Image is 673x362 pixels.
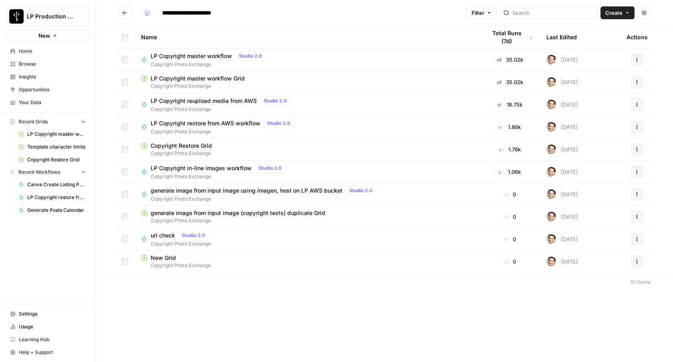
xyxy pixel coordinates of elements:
[600,6,635,19] button: Create
[141,51,474,68] a: LP Copyright master workflowStudio 2.0Copyright Photo Exchange
[486,78,534,86] div: 35.02k
[605,9,623,17] span: Create
[151,128,297,135] span: Copyright Photo Exchange
[182,232,205,239] span: Studio 2.0
[18,118,48,125] span: Recent Grids
[486,101,534,109] div: 18.75k
[141,231,474,247] a: url checkStudio 2.0Copyright Photo Exchange
[141,217,474,224] span: Copyright Photo Exchange
[546,189,578,199] div: [DATE]
[151,164,252,172] span: LP Copyright in-line images workflow
[486,145,534,153] div: 1.76k
[141,142,474,157] a: Copyright Restore GridCopyright Photo Exchange
[546,167,556,177] img: j7temtklz6amjwtjn5shyeuwpeb0
[6,30,89,42] button: New
[486,26,534,48] div: Total Runs (7d)
[141,96,474,113] a: LP Copyright reupload media from AWSStudio 2.0Copyright Photo Exchange
[630,278,651,286] div: 10 Items
[546,257,578,266] div: [DATE]
[486,190,534,198] div: 0
[486,56,534,64] div: 35.02k
[151,97,257,105] span: LP Copyright reupload media from AWS
[6,166,89,178] button: Recent Workflows
[546,77,556,87] img: j7temtklz6amjwtjn5shyeuwpeb0
[151,195,379,203] span: Copyright Photo Exchange
[472,9,484,17] span: Filter
[151,240,212,247] span: Copyright Photo Exchange
[546,145,556,154] img: j7temtklz6amjwtjn5shyeuwpeb0
[141,74,474,90] a: LP Copyright master workflow GridCopyright Photo Exchange
[151,106,294,113] span: Copyright Photo Exchange
[19,99,86,106] span: Your Data
[141,262,474,269] span: Copyright Photo Exchange
[6,83,89,96] a: Opportunities
[151,254,176,262] span: New Grid
[15,128,89,141] a: LP Copyright master workflow Grid
[151,187,343,195] span: generate image from input image using imagen, host on LP AWS bucket
[486,123,534,131] div: 1.86k
[546,234,578,244] div: [DATE]
[546,55,556,64] img: j7temtklz6amjwtjn5shyeuwpeb0
[546,257,556,266] img: j7temtklz6amjwtjn5shyeuwpeb0
[27,12,75,20] span: LP Production Workloads
[546,122,556,132] img: j7temtklz6amjwtjn5shyeuwpeb0
[27,156,86,163] span: Copyright Restore Grid
[18,169,60,176] span: Recent Workflows
[19,310,86,318] span: Settings
[141,26,474,48] div: Name
[258,165,282,172] span: Studio 2.0
[6,6,89,26] button: Workspace: LP Production Workloads
[151,119,260,127] span: LP Copyright restore from AWS workflow
[15,204,89,217] a: Generate Posts Calendar
[141,209,474,224] a: generate image from input image (copyright tests) duplicate GridCopyright Photo Exchange
[267,120,290,127] span: Studio 2.0
[6,346,89,359] button: Help + Support
[546,234,556,244] img: j7temtklz6amjwtjn5shyeuwpeb0
[486,213,534,221] div: 0
[627,26,648,48] div: Actions
[6,333,89,346] a: Learning Hub
[6,70,89,83] a: Insights
[512,9,594,17] input: Search
[15,153,89,166] a: Copyright Restore Grid
[6,308,89,320] a: Settings
[141,163,474,180] a: LP Copyright in-line images workflowStudio 2.0Copyright Photo Exchange
[6,320,89,333] a: Usage
[546,100,578,109] div: [DATE]
[38,32,50,40] span: New
[151,209,325,217] span: generate image from input image (copyright tests) duplicate Grid
[19,48,86,55] span: Home
[27,143,86,151] span: Template character limits
[486,168,534,176] div: 1.06k
[151,231,175,239] span: url check
[546,77,578,87] div: [DATE]
[15,141,89,153] a: Template character limits
[141,254,474,269] a: New GridCopyright Photo Exchange
[141,150,474,157] span: Copyright Photo Exchange
[151,52,232,60] span: LP Copyright master workflow
[27,181,86,188] span: Canva Create Listing Posts (human review to pick properties)
[19,323,86,330] span: Usage
[546,212,556,221] img: j7temtklz6amjwtjn5shyeuwpeb0
[349,187,373,194] span: Studio 2.0
[264,97,287,105] span: Studio 2.0
[546,122,578,132] div: [DATE]
[486,257,534,265] div: 0
[141,186,474,203] a: generate image from input image using imagen, host on LP AWS bucketStudio 2.0Copyright Photo Exch...
[546,145,578,154] div: [DATE]
[546,100,556,109] img: j7temtklz6amjwtjn5shyeuwpeb0
[546,55,578,64] div: [DATE]
[27,194,86,201] span: LP Copyright restore from AWS workflow
[19,336,86,343] span: Learning Hub
[466,6,497,19] button: Filter
[151,74,245,82] span: LP Copyright master workflow Grid
[119,6,131,19] button: Go back
[546,212,578,221] div: [DATE]
[15,191,89,204] a: LP Copyright restore from AWS workflow
[546,26,577,48] div: Last Edited
[486,235,534,243] div: 0
[9,9,24,24] img: LP Production Workloads Logo
[151,61,269,68] span: Copyright Photo Exchange
[6,45,89,58] a: Home
[6,116,89,128] button: Recent Grids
